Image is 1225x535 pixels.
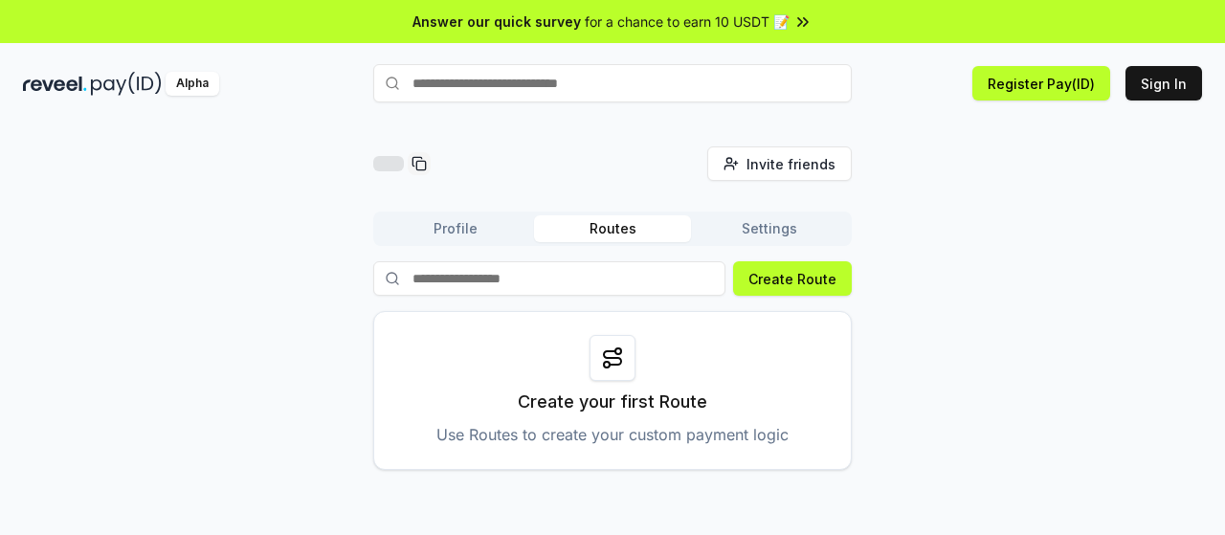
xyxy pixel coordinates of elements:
p: Use Routes to create your custom payment logic [436,423,789,446]
button: Settings [691,215,848,242]
span: Invite friends [746,154,835,174]
button: Profile [377,215,534,242]
button: Routes [534,215,691,242]
span: for a chance to earn 10 USDT 📝 [585,11,790,32]
button: Invite friends [707,146,852,181]
p: Create your first Route [518,389,707,415]
button: Create Route [733,261,852,296]
img: pay_id [91,72,162,96]
button: Sign In [1125,66,1202,100]
span: Answer our quick survey [412,11,581,32]
div: Alpha [166,72,219,96]
img: reveel_dark [23,72,87,96]
button: Register Pay(ID) [972,66,1110,100]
